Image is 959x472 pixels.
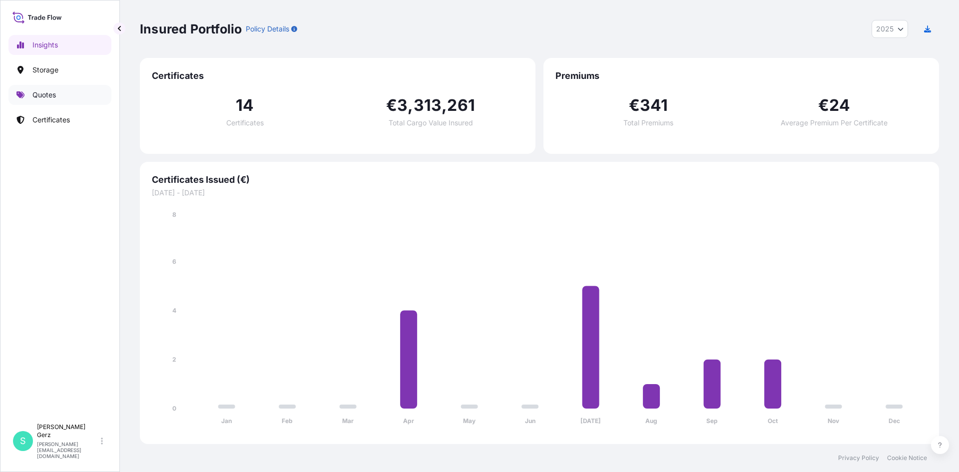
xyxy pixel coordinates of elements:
tspan: Feb [282,417,293,425]
p: [PERSON_NAME] Gerz [37,423,99,439]
span: 3 [397,97,408,113]
a: Privacy Policy [838,454,879,462]
span: Total Cargo Value Insured [389,119,473,126]
tspan: Apr [403,417,414,425]
span: 341 [640,97,668,113]
span: € [386,97,397,113]
span: 313 [414,97,442,113]
tspan: 6 [172,258,176,265]
a: Quotes [8,85,111,105]
p: Certificates [32,115,70,125]
p: Quotes [32,90,56,100]
tspan: Sep [706,417,718,425]
p: Insights [32,40,58,50]
tspan: May [463,417,476,425]
tspan: [DATE] [580,417,601,425]
p: Storage [32,65,58,75]
tspan: 4 [172,307,176,314]
span: Certificates [152,70,523,82]
tspan: 2 [172,356,176,363]
span: € [629,97,640,113]
tspan: Aug [645,417,657,425]
p: Policy Details [246,24,289,34]
tspan: Jun [525,417,535,425]
tspan: 8 [172,211,176,218]
span: Certificates Issued (€) [152,174,927,186]
span: 261 [447,97,475,113]
p: [PERSON_NAME][EMAIL_ADDRESS][DOMAIN_NAME] [37,441,99,459]
tspan: 0 [172,405,176,412]
span: Average Premium Per Certificate [781,119,888,126]
span: 14 [236,97,254,113]
span: Total Premiums [623,119,673,126]
tspan: Dec [889,417,900,425]
span: Certificates [226,119,264,126]
p: Insured Portfolio [140,21,242,37]
span: S [20,436,26,446]
span: 2025 [876,24,894,34]
span: , [442,97,447,113]
button: Year Selector [872,20,908,38]
span: [DATE] - [DATE] [152,188,927,198]
span: , [408,97,413,113]
tspan: Mar [342,417,354,425]
span: € [818,97,829,113]
a: Cookie Notice [887,454,927,462]
tspan: Oct [768,417,778,425]
tspan: Nov [828,417,840,425]
tspan: Jan [221,417,232,425]
span: Premiums [555,70,927,82]
a: Storage [8,60,111,80]
a: Insights [8,35,111,55]
a: Certificates [8,110,111,130]
span: 24 [829,97,850,113]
